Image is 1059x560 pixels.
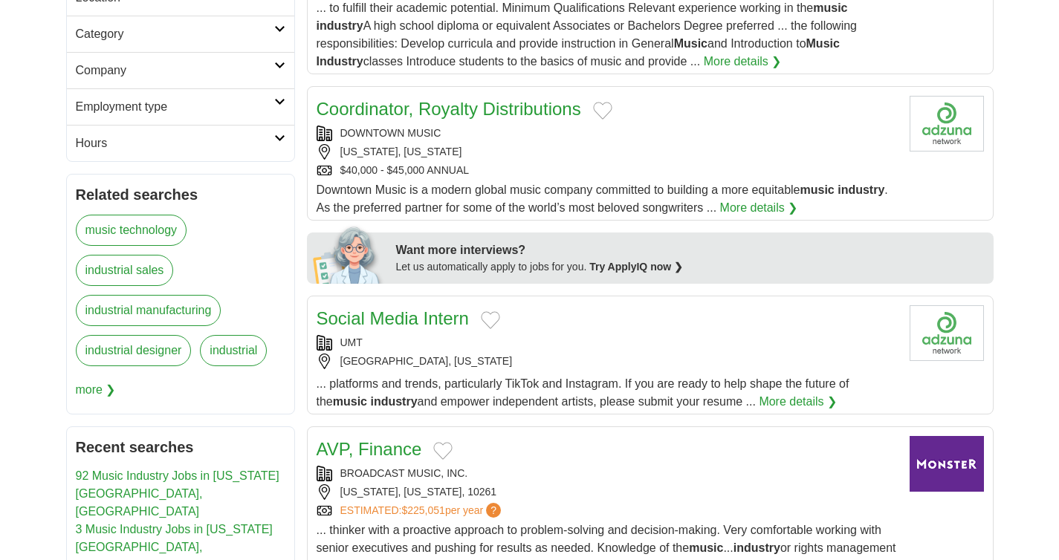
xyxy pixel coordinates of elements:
h2: Employment type [76,98,274,116]
a: More details ❯ [720,199,798,217]
a: 92 Music Industry Jobs in [US_STATE][GEOGRAPHIC_DATA], [GEOGRAPHIC_DATA] [76,469,279,518]
img: apply-iq-scientist.png [313,224,385,284]
h2: Hours [76,134,274,152]
a: Social Media Intern [317,308,469,328]
span: more ❯ [76,375,116,405]
button: Add to favorite jobs [481,311,500,329]
strong: Music [806,37,840,50]
a: More details ❯ [704,53,782,71]
span: ... platforms and trends, particularly TikTok and Instagram. If you are ready to help shape the f... [317,377,849,408]
span: ... to fulfill their academic potential. Minimum Qualifications Relevant experience working in th... [317,1,858,68]
strong: music [813,1,847,14]
a: Company [67,52,294,88]
a: music technology [76,215,187,246]
strong: industry [370,395,417,408]
div: [GEOGRAPHIC_DATA], [US_STATE] [317,354,898,369]
a: Category [67,16,294,52]
button: Add to favorite jobs [433,442,453,460]
button: Add to favorite jobs [593,102,612,120]
a: Try ApplyIQ now ❯ [589,261,683,273]
div: BROADCAST MUSIC, INC. [317,466,898,481]
h2: Recent searches [76,436,285,458]
h2: Company [76,62,274,79]
strong: music [333,395,367,408]
h2: Category [76,25,274,43]
a: industrial [200,335,267,366]
a: More details ❯ [759,393,837,411]
span: $225,051 [401,504,444,516]
div: DOWNTOWN MUSIC [317,126,898,141]
strong: industry [733,541,780,554]
div: UMT [317,335,898,351]
a: ESTIMATED:$225,051per year? [340,503,505,518]
strong: music [689,541,723,554]
div: [US_STATE], [US_STATE] [317,144,898,160]
a: Employment type [67,88,294,125]
h2: Related searches [76,183,285,206]
strong: industry [317,19,363,32]
strong: Industry [317,55,363,68]
a: industrial sales [76,255,174,286]
div: Let us automatically apply to jobs for you. [396,259,985,275]
strong: Music [674,37,707,50]
span: Downtown Music is a modern global music company committed to building a more equitable . As the p... [317,183,888,214]
img: Company logo [910,305,984,361]
div: $40,000 - $45,000 ANNUAL [317,163,898,178]
a: Hours [67,125,294,161]
img: Company logo [910,96,984,152]
a: industrial designer [76,335,192,366]
a: industrial manufacturing [76,295,221,326]
span: ? [486,503,501,518]
strong: music [800,183,834,196]
a: AVP, Finance [317,439,422,459]
a: Coordinator, Royalty Distributions [317,99,581,119]
div: [US_STATE], [US_STATE], 10261 [317,484,898,500]
strong: industry [838,183,884,196]
div: Want more interviews? [396,241,985,259]
img: Company logo [910,436,984,492]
